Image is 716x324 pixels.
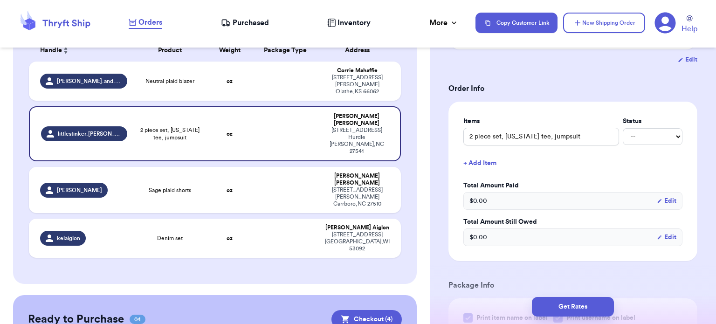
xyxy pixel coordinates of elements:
[324,186,390,207] div: [STREET_ADDRESS][PERSON_NAME] Carrboro , NC 27510
[657,196,676,206] button: Edit
[207,39,252,62] th: Weight
[129,17,162,29] a: Orders
[62,45,69,56] button: Sort ascending
[448,280,697,291] h3: Package Info
[327,17,371,28] a: Inventory
[337,17,371,28] span: Inventory
[138,17,162,28] span: Orders
[57,234,80,242] span: kelaiglon
[157,234,183,242] span: Denim set
[448,83,697,94] h3: Order Info
[145,77,194,85] span: Neutral plaid blazer
[324,74,390,95] div: [STREET_ADDRESS][PERSON_NAME] Olathe , KS 66062
[623,117,682,126] label: Status
[678,55,697,64] button: Edit
[463,217,682,227] label: Total Amount Still Owed
[324,113,389,127] div: [PERSON_NAME] [PERSON_NAME]
[133,39,207,62] th: Product
[429,17,459,28] div: More
[324,231,390,252] div: [STREET_ADDRESS] [GEOGRAPHIC_DATA] , WI 53092
[475,13,558,33] button: Copy Customer Link
[130,315,145,324] span: 04
[57,77,122,85] span: [PERSON_NAME].and.reverie
[463,181,682,190] label: Total Amount Paid
[563,13,645,33] button: New Shipping Order
[463,117,619,126] label: Items
[682,15,697,34] a: Help
[227,78,233,84] strong: oz
[324,224,390,231] div: [PERSON_NAME] Aiglon
[469,196,487,206] span: $ 0.00
[682,23,697,34] span: Help
[460,153,686,173] button: + Add Item
[227,235,233,241] strong: oz
[40,46,62,55] span: Handle
[324,172,390,186] div: [PERSON_NAME] [PERSON_NAME]
[227,187,233,193] strong: oz
[138,126,202,141] span: 2 piece set, [US_STATE] tee, jumpsuit
[319,39,401,62] th: Address
[324,67,390,74] div: Corrie Mahaffie
[149,186,191,194] span: Sage plaid shorts
[57,186,102,194] span: [PERSON_NAME]
[252,39,319,62] th: Package Type
[532,297,614,317] button: Get Rates
[657,233,676,242] button: Edit
[221,17,269,28] a: Purchased
[233,17,269,28] span: Purchased
[58,130,122,138] span: littlestinker.[PERSON_NAME]
[227,131,233,137] strong: oz
[469,233,487,242] span: $ 0.00
[324,127,389,155] div: [STREET_ADDRESS] Hurdle [PERSON_NAME] , NC 27541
